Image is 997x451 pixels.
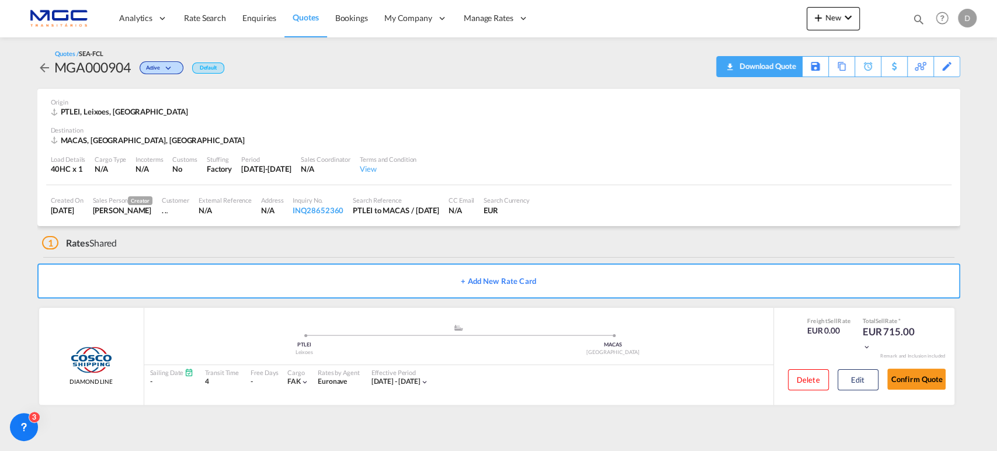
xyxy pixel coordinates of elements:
span: Subject to Remarks [897,317,900,324]
div: Save As Template [803,57,828,77]
div: Download Quote [722,57,796,75]
span: Rates [66,237,89,248]
div: Default [192,63,224,74]
span: My Company [384,12,432,24]
div: N/A [301,164,350,174]
div: View [360,164,416,174]
span: FAK [287,377,301,386]
div: MGA000904 [54,58,131,77]
md-icon: icon-download [722,58,737,67]
div: Customs [172,155,197,164]
md-icon: icon-chevron-down [421,378,429,386]
div: - [251,377,253,387]
button: Confirm Quote [887,369,946,390]
span: Rate Search [184,13,226,23]
div: EUR [484,205,530,216]
div: PTLEI [150,341,459,349]
md-icon: icon-chevron-down [841,11,855,25]
div: MACAS, Casablanca, Africa [51,135,248,145]
span: . [166,207,168,214]
div: 31 Oct 2025 [241,164,291,174]
div: icon-magnify [912,13,925,30]
div: Free Days [251,368,279,377]
span: Enquiries [242,13,276,23]
md-icon: icon-arrow-left [37,61,51,75]
div: Leixoes [150,349,459,356]
div: 01 Oct 2025 - 31 Oct 2025 [371,377,421,387]
div: Total Rate [862,317,920,325]
div: Remark and Inclusion included [871,353,954,359]
button: icon-plus 400-fgNewicon-chevron-down [807,7,860,30]
div: Search Currency [484,196,530,204]
div: N/A [199,205,252,216]
div: Destination [51,126,947,134]
div: 7 Oct 2025 [51,205,84,216]
span: New [811,13,855,22]
span: Quotes [293,12,318,22]
img: 92835000d1c111ee8b33af35afdd26c7.png [18,5,96,32]
span: DIAMOND LINE [70,377,113,386]
div: N/A [261,205,283,216]
span: Analytics [119,12,152,24]
div: Terms and Condition [360,155,416,164]
div: Period [241,155,291,164]
div: Sales Coordinator [301,155,350,164]
div: Address [261,196,283,204]
div: Customer [162,196,189,204]
div: Stuffing [207,155,232,164]
md-icon: icon-chevron-down [301,378,309,386]
span: Active [146,64,163,75]
div: . . [162,205,189,216]
div: Origin [51,98,947,106]
span: Sell [828,317,838,324]
div: CC Email [449,196,474,204]
button: + Add New Rate Card [37,263,960,299]
div: Download Quote [737,57,796,75]
div: Quote PDF is not available at this time [722,57,796,75]
div: EUR 715.00 [862,325,920,353]
div: D [958,9,977,27]
div: Cargo Type [95,155,126,164]
div: Search Reference [353,196,439,204]
div: Quotes /SEA-FCL [55,49,104,58]
div: Diogo Santos [93,205,152,216]
div: Sailing Date [150,368,194,377]
div: 4 [205,377,239,387]
md-icon: icon-plus 400-fg [811,11,825,25]
div: Load Details [51,155,86,164]
div: Incoterms [136,155,163,164]
span: SEA-FCL [79,50,103,57]
div: INQ28652360 [293,205,343,216]
div: MACAS [458,341,767,349]
div: PTLEI, Leixoes, Europe [51,106,192,117]
div: PTLEI to MACAS / 7 Oct 2025 [353,205,439,216]
md-icon: assets/icons/custom/ship-fill.svg [451,325,466,331]
span: 1 [42,236,59,249]
div: - [150,377,194,387]
div: N/A [449,205,474,216]
div: [GEOGRAPHIC_DATA] [458,349,767,356]
md-icon: Schedules Available [185,368,193,377]
div: Shared [42,237,117,249]
div: Created On [51,196,84,204]
div: Cargo [287,368,309,377]
md-icon: icon-chevron-down [862,343,870,351]
div: icon-arrow-left [37,58,54,77]
div: External Reference [199,196,252,204]
div: Change Status Here [131,58,186,77]
span: Creator [128,196,152,205]
div: Help [932,8,958,29]
button: Delete [788,369,829,390]
div: Euronave [318,377,360,387]
button: Edit [838,369,878,390]
span: Bookings [335,13,368,23]
div: Sales Person [93,196,152,205]
div: 40HC x 1 [51,164,86,174]
div: Inquiry No. [293,196,343,204]
span: Euronave [318,377,347,386]
div: Change Status Here [140,61,183,74]
div: N/A [95,164,126,174]
div: Rates by Agent [318,368,360,377]
div: Transit Time [205,368,239,377]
